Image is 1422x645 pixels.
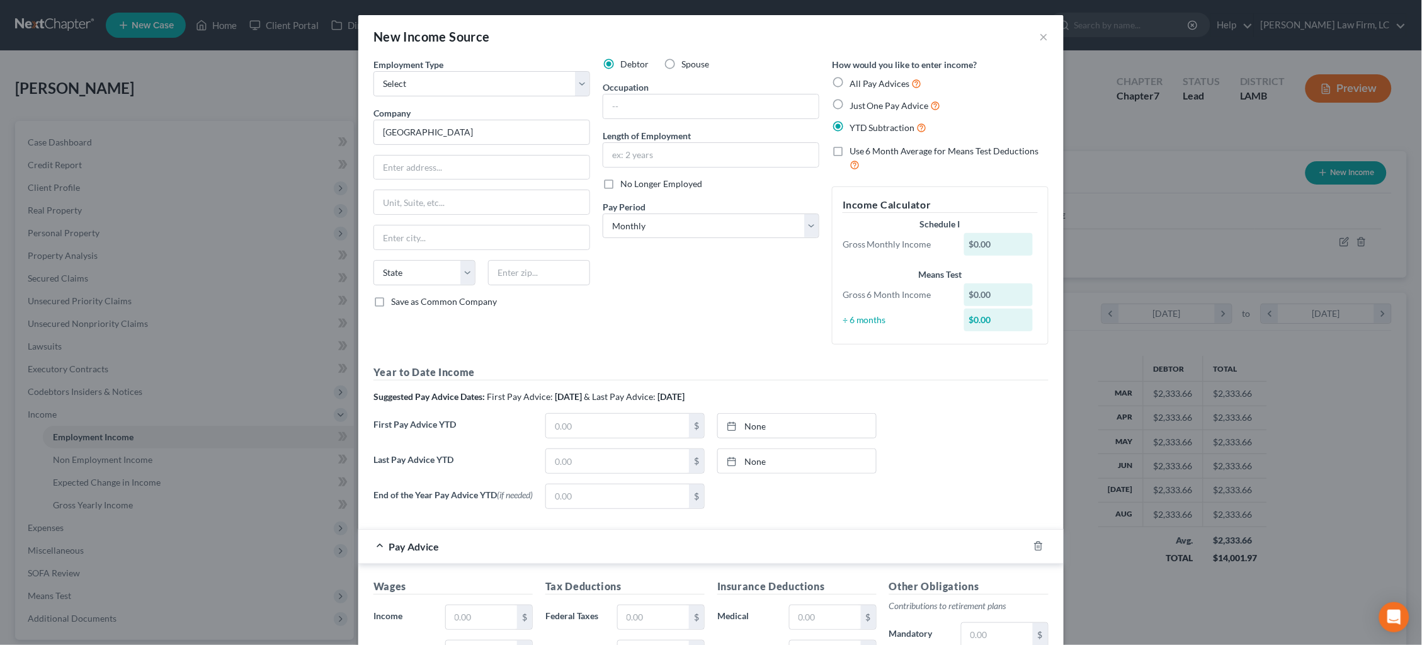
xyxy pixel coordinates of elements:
[367,484,539,519] label: End of the Year Pay Advice YTD
[689,605,704,629] div: $
[487,391,553,402] span: First Pay Advice:
[718,449,876,473] a: None
[517,605,532,629] div: $
[373,120,590,145] input: Search company by name...
[689,484,704,508] div: $
[391,296,497,307] span: Save as Common Company
[367,448,539,484] label: Last Pay Advice YTD
[374,190,589,214] input: Unit, Suite, etc...
[964,309,1033,331] div: $0.00
[889,600,1049,612] p: Contributions to retirement plans
[718,414,876,438] a: None
[689,449,704,473] div: $
[603,202,646,212] span: Pay Period
[843,197,1038,213] h5: Income Calculator
[603,94,819,118] input: --
[657,391,685,402] strong: [DATE]
[711,605,783,630] label: Medical
[603,129,691,142] label: Length of Employment
[850,146,1039,156] span: Use 6 Month Average for Means Test Deductions
[836,288,958,301] div: Gross 6 Month Income
[790,605,861,629] input: 0.00
[389,540,439,552] span: Pay Advice
[836,238,958,251] div: Gross Monthly Income
[546,484,689,508] input: 0.00
[850,100,929,111] span: Just One Pay Advice
[373,59,443,70] span: Employment Type
[618,605,689,629] input: 0.00
[1379,602,1409,632] div: Open Intercom Messenger
[373,610,402,621] span: Income
[889,579,1049,595] h5: Other Obligations
[836,314,958,326] div: ÷ 6 months
[367,413,539,448] label: First Pay Advice YTD
[373,365,1049,380] h5: Year to Date Income
[717,579,877,595] h5: Insurance Deductions
[555,391,582,402] strong: [DATE]
[843,218,1038,231] div: Schedule I
[539,605,611,630] label: Federal Taxes
[545,579,705,595] h5: Tax Deductions
[373,108,411,118] span: Company
[373,579,533,595] h5: Wages
[689,414,704,438] div: $
[964,283,1033,306] div: $0.00
[546,414,689,438] input: 0.00
[374,225,589,249] input: Enter city...
[446,605,517,629] input: 0.00
[681,59,709,69] span: Spouse
[546,449,689,473] input: 0.00
[488,260,590,285] input: Enter zip...
[497,489,533,500] span: (if needed)
[603,143,819,167] input: ex: 2 years
[603,81,649,94] label: Occupation
[584,391,656,402] span: & Last Pay Advice:
[861,605,876,629] div: $
[1040,29,1049,44] button: ×
[374,156,589,180] input: Enter address...
[850,122,915,133] span: YTD Subtraction
[620,178,702,189] span: No Longer Employed
[964,233,1033,256] div: $0.00
[620,59,649,69] span: Debtor
[373,28,490,45] div: New Income Source
[373,391,485,402] strong: Suggested Pay Advice Dates:
[843,268,1038,281] div: Means Test
[832,58,977,71] label: How would you like to enter income?
[850,78,910,89] span: All Pay Advices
